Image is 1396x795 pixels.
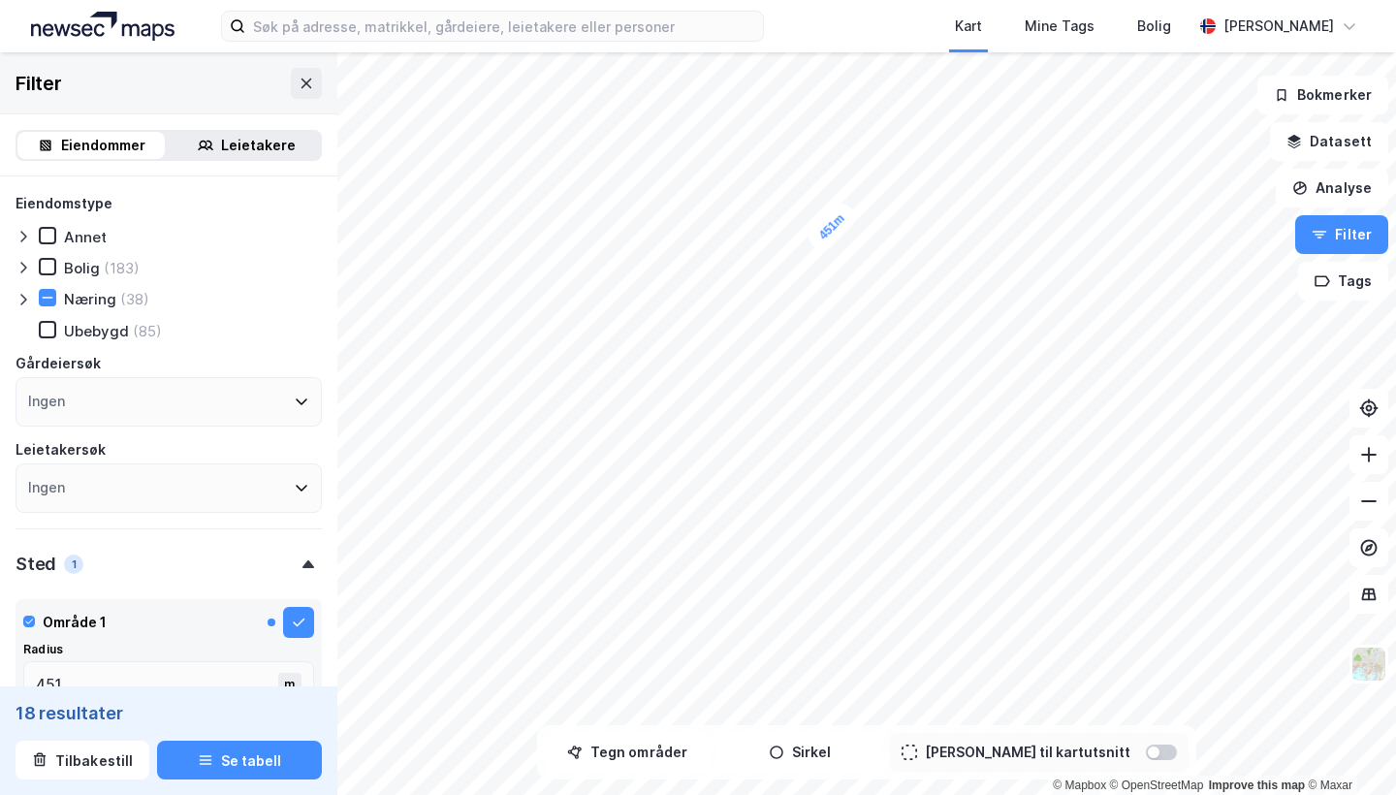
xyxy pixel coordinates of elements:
div: 18 resultater [16,702,322,725]
div: Radius [23,642,314,657]
button: Datasett [1270,122,1388,161]
div: Gårdeiersøk [16,352,101,375]
div: Annet [64,228,107,246]
img: logo.a4113a55bc3d86da70a041830d287a7e.svg [31,12,174,41]
div: Leietakere [221,134,296,157]
div: Kart [955,15,982,38]
div: Sted [16,553,56,576]
button: Tags [1298,262,1388,301]
div: (38) [120,290,149,308]
div: (85) [133,322,162,340]
button: Tegn områder [545,733,710,772]
div: Område 1 [43,611,107,634]
div: [PERSON_NAME] [1223,15,1334,38]
button: Se tabell [157,741,322,779]
button: Analyse [1276,169,1388,207]
div: 1 [64,555,83,574]
div: Eiendomstype [16,192,112,215]
div: (183) [104,259,140,277]
input: Søk på adresse, matrikkel, gårdeiere, leietakere eller personer [245,12,763,41]
input: m [24,662,282,707]
img: Z [1350,646,1387,683]
div: Ingen [28,476,65,499]
iframe: Chat Widget [1299,702,1396,795]
a: OpenStreetMap [1110,779,1204,792]
div: [PERSON_NAME] til kartutsnitt [925,741,1130,764]
div: Næring [64,290,116,308]
div: Map marker [804,199,860,255]
button: Sirkel [717,733,882,772]
div: Leietakersøk [16,438,106,461]
div: m [278,673,301,696]
button: Filter [1295,215,1388,254]
button: Bokmerker [1257,76,1388,114]
div: Bolig [64,259,100,277]
div: Ingen [28,390,65,413]
a: Mapbox [1053,779,1106,792]
button: Tilbakestill [16,741,149,779]
div: Eiendommer [61,134,145,157]
div: Bolig [1137,15,1171,38]
div: Kontrollprogram for chat [1299,702,1396,795]
div: Filter [16,68,62,99]
div: Ubebygd [64,322,129,340]
a: Improve this map [1209,779,1305,792]
div: Mine Tags [1025,15,1095,38]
